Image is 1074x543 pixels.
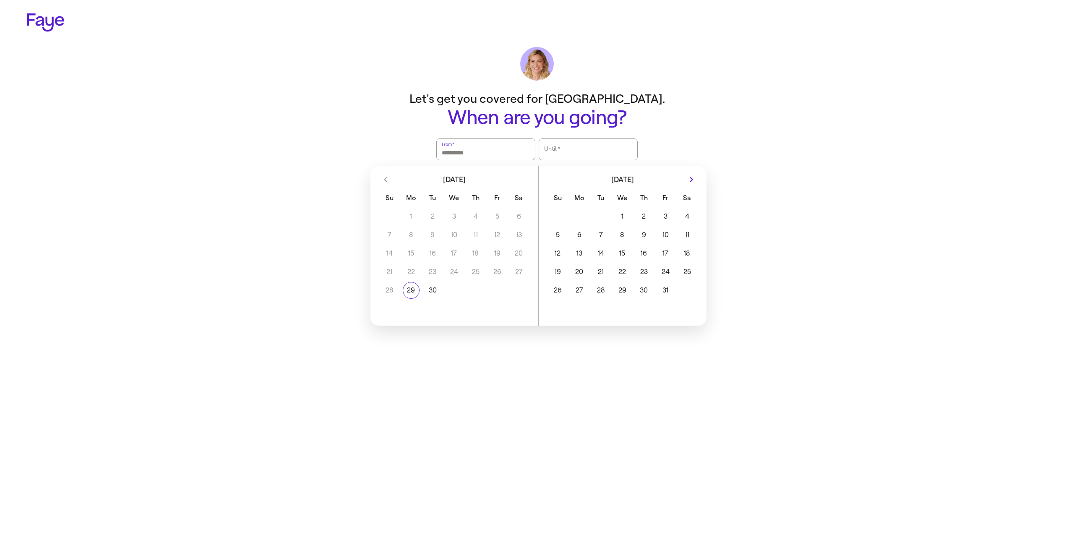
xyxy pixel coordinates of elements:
[676,227,698,243] button: 11
[612,208,633,225] button: 1
[612,245,633,262] button: 15
[590,264,611,280] button: 21
[547,227,568,243] button: 5
[633,245,654,262] button: 16
[422,190,442,206] span: Tuesday
[612,227,633,243] button: 8
[487,190,507,206] span: Friday
[569,190,589,206] span: Monday
[590,282,611,299] button: 28
[380,190,399,206] span: Sunday
[443,176,466,183] span: [DATE]
[633,227,654,243] button: 9
[677,190,697,206] span: Saturday
[547,282,568,299] button: 26
[612,282,633,299] button: 29
[633,282,654,299] button: 30
[466,190,485,206] span: Thursday
[611,176,634,183] span: [DATE]
[422,282,443,299] button: 30
[656,190,675,206] span: Friday
[568,282,590,299] button: 27
[685,173,698,186] button: Next month
[633,264,654,280] button: 23
[568,227,590,243] button: 6
[400,282,422,299] button: 29
[591,190,610,206] span: Tuesday
[568,264,590,280] button: 20
[547,245,568,262] button: 12
[509,190,529,206] span: Saturday
[655,227,676,243] button: 10
[590,245,611,262] button: 14
[548,190,568,206] span: Sunday
[634,190,654,206] span: Thursday
[655,264,676,280] button: 24
[612,264,633,280] button: 22
[633,208,654,225] button: 2
[613,190,632,206] span: Wednesday
[655,245,676,262] button: 17
[369,91,705,107] p: Let's get you covered for [GEOGRAPHIC_DATA].
[590,227,611,243] button: 7
[369,107,705,128] h1: When are you going?
[676,245,698,262] button: 18
[547,264,568,280] button: 19
[444,190,464,206] span: Wednesday
[401,190,421,206] span: Monday
[676,208,698,225] button: 4
[568,245,590,262] button: 13
[655,208,676,225] button: 3
[655,282,676,299] button: 31
[676,264,698,280] button: 25
[441,140,455,149] label: From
